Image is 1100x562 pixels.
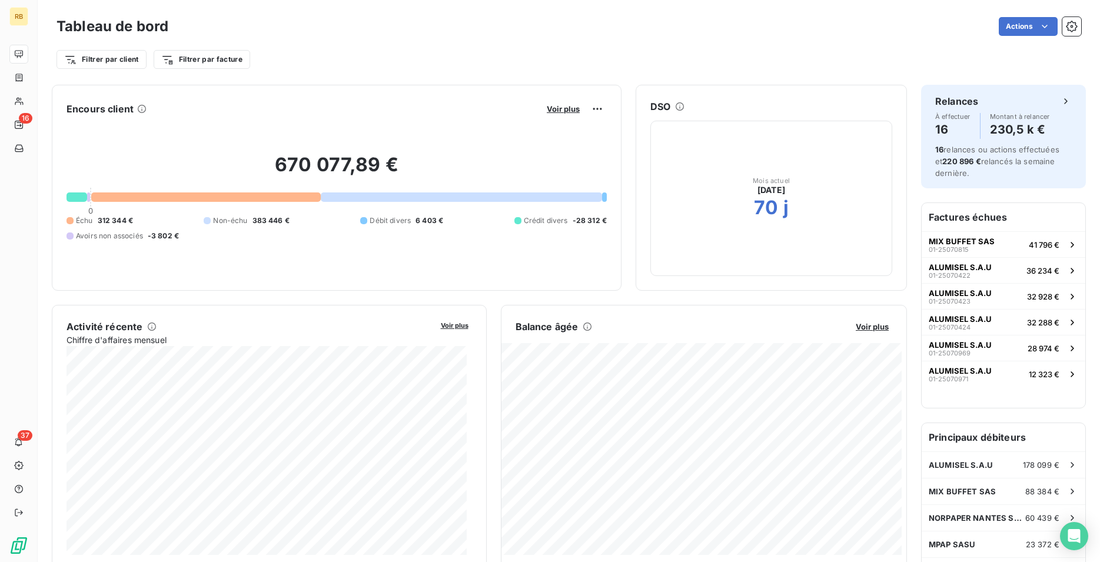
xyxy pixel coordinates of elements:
span: 36 234 € [1026,266,1059,275]
span: Débit divers [370,215,411,226]
span: 60 439 € [1025,513,1059,523]
span: 6 403 € [416,215,443,226]
span: 32 928 € [1027,292,1059,301]
h6: Balance âgée [516,320,579,334]
button: Voir plus [852,321,892,332]
span: Non-échu [213,215,247,226]
div: Open Intercom Messenger [1060,522,1088,550]
button: Actions [999,17,1058,36]
span: -3 802 € [148,231,179,241]
span: 01-25070423 [929,298,971,305]
span: relances ou actions effectuées et relancés la semaine dernière. [935,145,1059,178]
button: ALUMISEL S.A.U01-2507042332 928 € [922,283,1085,309]
span: MIX BUFFET SAS [929,487,996,496]
span: 312 344 € [98,215,133,226]
span: 23 372 € [1026,540,1059,549]
span: ALUMISEL S.A.U [929,262,992,272]
button: Filtrer par client [57,50,147,69]
button: ALUMISEL S.A.U01-2507042432 288 € [922,309,1085,335]
span: 32 288 € [1027,318,1059,327]
span: -28 312 € [573,215,607,226]
button: MIX BUFFET SAS01-2507081541 796 € [922,231,1085,257]
h4: 16 [935,120,971,139]
span: 01-25070971 [929,375,968,383]
span: 01-25070815 [929,246,969,253]
h6: DSO [650,99,670,114]
span: 01-25070969 [929,350,971,357]
span: 220 896 € [942,157,981,166]
h6: Encours client [67,102,134,116]
span: 01-25070422 [929,272,971,279]
span: 0 [88,206,93,215]
span: À effectuer [935,113,971,120]
button: Voir plus [437,320,472,330]
span: NORPAPER NANTES SAS [929,513,1025,523]
span: Crédit divers [524,215,568,226]
span: Chiffre d'affaires mensuel [67,334,433,346]
h6: Activité récente [67,320,142,334]
span: 28 974 € [1028,344,1059,353]
span: ALUMISEL S.A.U [929,314,992,324]
span: ALUMISEL S.A.U [929,340,992,350]
button: ALUMISEL S.A.U01-2507042236 234 € [922,257,1085,283]
span: 383 446 € [252,215,290,226]
button: ALUMISEL S.A.U01-2507097112 323 € [922,361,1085,387]
span: 178 099 € [1023,460,1059,470]
h2: 70 [754,196,778,220]
span: Voir plus [856,322,889,331]
h2: 670 077,89 € [67,153,607,188]
span: ALUMISEL S.A.U [929,288,992,298]
span: Mois actuel [753,177,790,184]
span: Avoirs non associés [76,231,143,241]
div: RB [9,7,28,26]
span: 12 323 € [1029,370,1059,379]
span: Voir plus [441,321,468,330]
span: 16 [935,145,943,154]
span: Échu [76,215,93,226]
button: ALUMISEL S.A.U01-2507096928 974 € [922,335,1085,361]
h2: j [783,196,789,220]
span: ALUMISEL S.A.U [929,366,992,375]
img: Logo LeanPay [9,536,28,555]
span: ALUMISEL S.A.U [929,460,993,470]
span: [DATE] [757,184,785,196]
span: 37 [18,430,32,441]
span: 41 796 € [1029,240,1059,250]
span: 16 [19,113,32,124]
h6: Factures échues [922,203,1085,231]
span: MPAP SASU [929,540,975,549]
button: Voir plus [543,104,583,114]
span: Montant à relancer [990,113,1050,120]
h4: 230,5 k € [990,120,1050,139]
h6: Relances [935,94,978,108]
h3: Tableau de bord [57,16,168,37]
span: MIX BUFFET SAS [929,237,995,246]
button: Filtrer par facture [154,50,250,69]
span: 01-25070424 [929,324,971,331]
span: Voir plus [547,104,580,114]
span: 88 384 € [1025,487,1059,496]
h6: Principaux débiteurs [922,423,1085,451]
